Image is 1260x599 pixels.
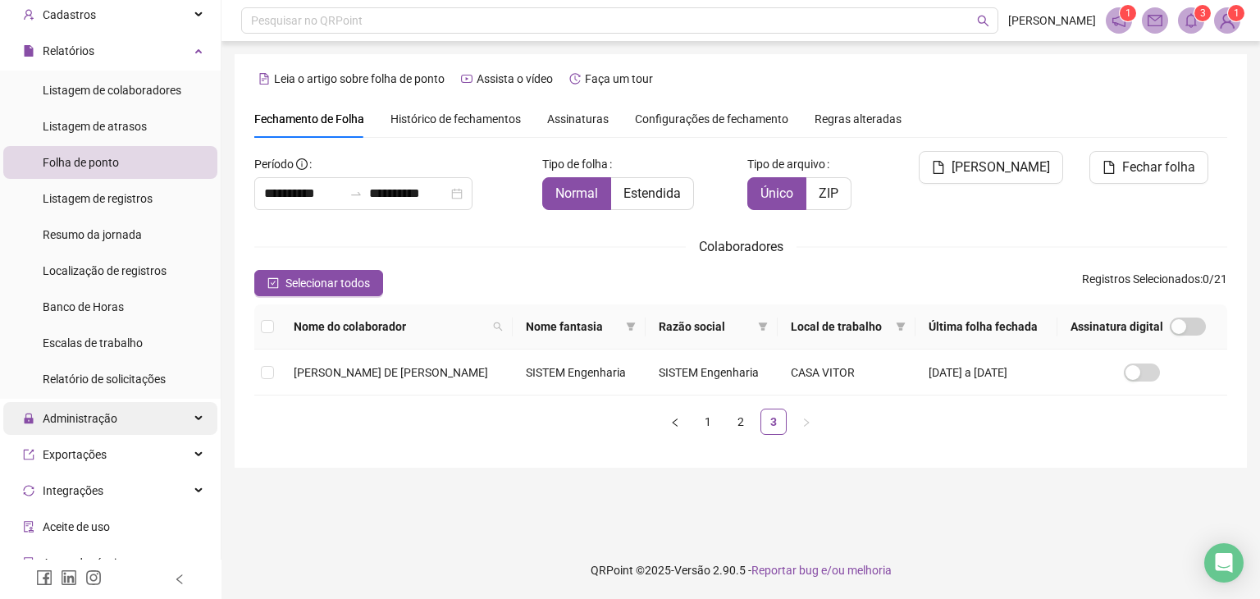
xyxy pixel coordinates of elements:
[695,409,721,435] li: 1
[952,158,1050,177] span: [PERSON_NAME]
[1204,543,1244,583] div: Open Intercom Messenger
[43,556,129,569] span: Atestado técnico
[696,409,720,434] a: 1
[751,564,892,577] span: Reportar bug e/ou melhoria
[1089,151,1208,184] button: Fechar folha
[760,409,787,435] li: 3
[585,72,653,85] span: Faça um tour
[43,84,181,97] span: Listagem de colaboradores
[623,185,681,201] span: Estendida
[1228,5,1244,21] sup: Atualize o seu contato no menu Meus Dados
[662,409,688,435] li: Página anterior
[43,192,153,205] span: Listagem de registros
[977,15,989,27] span: search
[43,336,143,350] span: Escalas de trabalho
[623,314,639,339] span: filter
[43,156,119,169] span: Folha de ponto
[1184,13,1198,28] span: bell
[23,485,34,496] span: sync
[1008,11,1096,30] span: [PERSON_NAME]
[728,409,754,435] li: 2
[758,322,768,332] span: filter
[43,448,107,461] span: Exportações
[23,449,34,460] span: export
[285,274,370,292] span: Selecionar todos
[670,418,680,428] span: left
[674,564,710,577] span: Versão
[1071,318,1163,336] span: Assinatura digital
[932,161,945,174] span: file
[43,412,117,425] span: Administração
[254,270,383,296] button: Selecionar todos
[635,113,788,125] span: Configurações de fechamento
[569,73,581,85] span: history
[274,72,445,85] span: Leia o artigo sobre folha de ponto
[254,158,294,171] span: Período
[1194,5,1211,21] sup: 3
[747,155,825,173] span: Tipo de arquivo
[267,277,279,289] span: check-square
[85,569,102,586] span: instagram
[815,113,902,125] span: Regras alteradas
[1082,272,1200,286] span: Registros Selecionados
[1082,270,1227,296] span: : 0 / 21
[1215,8,1239,33] img: 89544
[23,557,34,569] span: solution
[493,322,503,332] span: search
[43,300,124,313] span: Banco de Horas
[542,155,608,173] span: Tipo de folha
[23,413,34,424] span: lock
[390,112,521,126] span: Histórico de fechamentos
[43,484,103,497] span: Integrações
[1200,7,1206,19] span: 3
[43,373,166,386] span: Relatório de solicitações
[915,304,1057,350] th: Última folha fechada
[43,8,96,21] span: Cadastros
[1122,158,1195,177] span: Fechar folha
[646,350,778,396] td: SISTEM Engenharia
[761,409,786,434] a: 3
[513,350,646,396] td: SISTEM Engenharia
[477,72,553,85] span: Assista o vídeo
[221,542,1260,599] footer: QRPoint © 2025 - 2.90.5 -
[1234,7,1239,19] span: 1
[23,9,34,21] span: user-add
[349,187,363,200] span: to
[755,314,771,339] span: filter
[699,239,783,254] span: Colaboradores
[43,264,167,277] span: Localização de registros
[662,409,688,435] button: left
[801,418,811,428] span: right
[43,44,94,57] span: Relatórios
[819,185,838,201] span: ZIP
[23,521,34,533] span: audit
[919,151,1063,184] button: [PERSON_NAME]
[296,158,308,170] span: info-circle
[461,73,472,85] span: youtube
[728,409,753,434] a: 2
[174,574,185,585] span: left
[626,322,636,332] span: filter
[254,112,364,126] span: Fechamento de Folha
[258,73,270,85] span: file-text
[1125,7,1131,19] span: 1
[43,120,147,133] span: Listagem de atrasos
[526,318,619,336] span: Nome fantasia
[896,322,906,332] span: filter
[892,314,909,339] span: filter
[490,314,506,339] span: search
[349,187,363,200] span: swap-right
[43,228,142,241] span: Resumo da jornada
[294,318,486,336] span: Nome do colaborador
[1148,13,1162,28] span: mail
[1112,13,1126,28] span: notification
[294,366,488,379] span: [PERSON_NAME] DE [PERSON_NAME]
[793,409,819,435] button: right
[778,350,915,396] td: CASA VITOR
[547,113,609,125] span: Assinaturas
[61,569,77,586] span: linkedin
[43,520,110,533] span: Aceite de uso
[1120,5,1136,21] sup: 1
[793,409,819,435] li: Próxima página
[1102,161,1116,174] span: file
